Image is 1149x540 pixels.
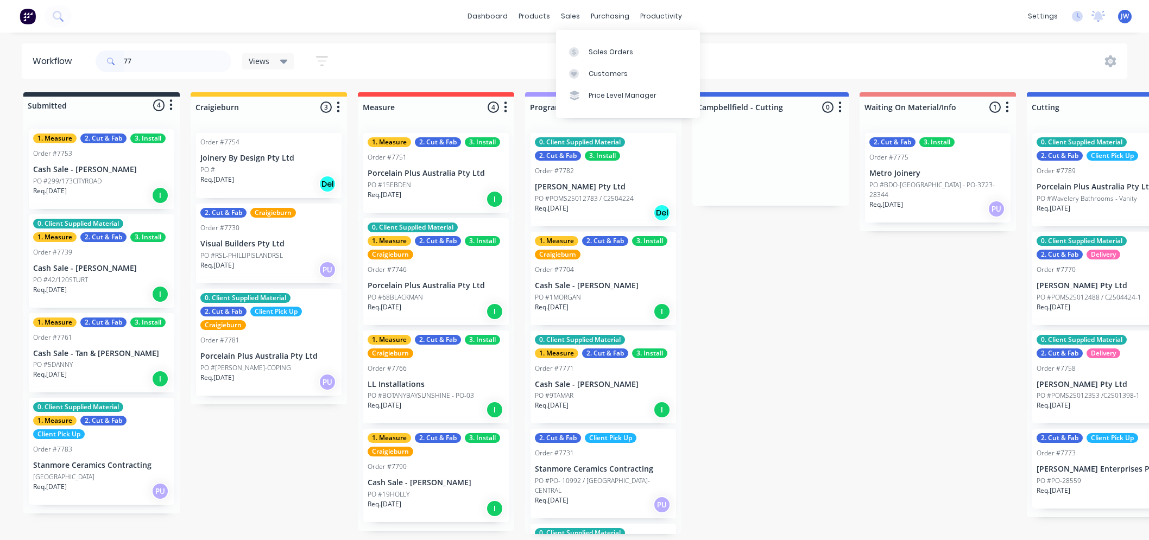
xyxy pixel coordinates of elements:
div: 0. Client Supplied Material [1037,335,1127,345]
p: Req. [DATE] [33,370,67,379]
p: PO #68BLACKMAN [368,293,423,302]
div: 0. Client Supplied Material [1037,236,1127,246]
p: Cash Sale - [PERSON_NAME] [33,264,170,273]
div: 2. Cut & FabClient Pick UpOrder #7731Stanmore Ceramics ContractingPO #PO- 10992 / [GEOGRAPHIC_DAT... [531,429,676,518]
p: Stanmore Ceramics Contracting [535,465,672,474]
div: Craigieburn [368,447,413,456]
p: PO #9TAMAR [535,391,573,401]
div: PU [319,261,336,278]
div: Customers [589,69,628,79]
div: 0. Client Supplied Material [200,293,291,303]
div: Order #7770 [1037,265,1076,275]
div: 2. Cut & Fab [80,232,127,242]
div: Order #7781 [200,335,239,345]
div: 3. Install [632,236,667,246]
div: 0. Client Supplied Material1. Measure2. Cut & Fab3. InstallCraigieburnOrder #7746Porcelain Plus A... [363,218,509,325]
div: 2. Cut & Fab [415,137,461,147]
div: 2. Cut & Fab [80,416,127,425]
p: PO #PO-28559 [1037,476,1081,486]
div: 0. Client Supplied Material1. Measure2. Cut & Fab3. InstallOrder #7771Cash Sale - [PERSON_NAME]PO... [531,331,676,424]
div: Order #7758 [1037,364,1076,373]
p: Req. [DATE] [1037,401,1070,410]
div: I [486,303,503,320]
div: Order #7731 [535,448,574,458]
div: 2. Cut & Fab [869,137,916,147]
div: Sales Orders [589,47,633,57]
div: Client Pick Up [33,429,85,439]
div: 2. Cut & Fab [200,208,247,218]
p: Req. [DATE] [368,190,401,200]
div: 0. Client Supplied Material1. Measure2. Cut & FabClient Pick UpOrder #7783Stanmore Ceramics Contr... [29,398,174,505]
p: Req. [DATE] [869,200,903,209]
p: Cash Sale - [PERSON_NAME] [535,281,672,290]
p: PO #RSL-PHILLIPISLANDRSL [200,251,283,261]
div: 0. Client Supplied Material2. Cut & Fab3. InstallOrder #7782[PERSON_NAME] Pty LtdPO #POMS25012783... [531,133,676,226]
div: 3. Install [465,433,500,443]
p: PO #POMS25012353 /C2501398-1 [1037,391,1140,401]
div: 3. Install [130,317,166,327]
div: 2. Cut & Fab [1037,151,1083,161]
div: 1. Measure2. Cut & Fab3. InstallCraigieburnOrder #7704Cash Sale - [PERSON_NAME]PO #1MORGANReq.[DA... [531,232,676,325]
p: PO #BDO-[GEOGRAPHIC_DATA] - PO-3723-28344 [869,180,1006,200]
div: 2. Cut & Fab [535,433,581,443]
p: [PERSON_NAME] Pty Ltd [535,182,672,192]
div: Order #7789 [1037,166,1076,176]
div: 1. Measure [33,134,77,143]
p: PO #PO- 10992 / [GEOGRAPHIC_DATA]-CENTRAL [535,476,672,495]
p: Stanmore Ceramics Contracting [33,461,170,470]
p: Req. [DATE] [1037,486,1070,495]
div: 2. Cut & Fab [415,335,461,345]
div: 3. Install [130,134,166,143]
div: I [486,190,503,208]
div: 1. Measure [33,232,77,242]
a: Price Level Manager [556,85,700,106]
p: Req. [DATE] [1037,204,1070,213]
div: Workflow [33,55,77,68]
div: Order #7751 [368,153,407,162]
span: Views [249,55,269,67]
div: 0. Client Supplied Material [535,335,625,345]
p: Req. [DATE] [33,482,67,492]
p: PO #POMS25012783 / C2504224 [535,194,634,204]
div: 0. Client Supplied Material [368,223,458,232]
div: 1. Measure [368,236,411,246]
div: I [151,187,169,204]
p: Visual Builders Pty Ltd [200,239,337,249]
p: PO #5DANNY [33,360,73,370]
div: Order #7771 [535,364,574,373]
p: Req. [DATE] [200,175,234,185]
div: 3. Install [585,151,620,161]
div: 3. Install [632,348,667,358]
div: 2. Cut & Fab3. InstallOrder #7775Metro JoineryPO #BDO-[GEOGRAPHIC_DATA] - PO-3723-28344Req.[DATE]PU [865,133,1011,223]
p: LL Installations [368,380,504,389]
p: Cash Sale - [PERSON_NAME] [535,380,672,389]
p: PO #299/173CITYROAD [33,176,102,186]
input: Search for orders... [124,50,231,72]
div: 2. Cut & Fab [415,236,461,246]
p: PO #15EBDEN [368,180,411,190]
div: 1. Measure [33,416,77,425]
p: Cash Sale - [PERSON_NAME] [368,478,504,487]
div: Order #7730 [200,223,239,233]
div: 1. Measure2. Cut & Fab3. InstallOrder #7751Porcelain Plus Australia Pty LtdPO #15EBDENReq.[DATE]I [363,133,509,213]
div: I [151,370,169,387]
div: 0. Client Supplied Material2. Cut & FabClient Pick UpCraigieburnOrder #7781Porcelain Plus Austral... [196,289,342,396]
div: Client Pick Up [585,433,636,443]
p: Req. [DATE] [200,373,234,383]
p: Req. [DATE] [535,204,569,213]
div: Order #7790 [368,462,407,472]
div: 3. Install [130,232,166,242]
p: Joinery By Design Pty Ltd [200,154,337,163]
p: PO #42/120STURT [33,275,88,285]
div: Client Pick Up [250,307,302,316]
div: 1. Measure2. Cut & Fab3. InstallOrder #7753Cash Sale - [PERSON_NAME]PO #299/173CITYROADReq.[DATE]I [29,129,174,209]
a: Sales Orders [556,41,700,62]
div: I [486,401,503,418]
p: Cash Sale - Tan & [PERSON_NAME] [33,349,170,358]
div: Price Level Manager [589,91,656,100]
p: Req. [DATE] [368,499,401,509]
div: 1. Measure [368,137,411,147]
div: Delivery [1087,348,1120,358]
div: PU [319,373,336,391]
div: Order #7739 [33,247,72,257]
